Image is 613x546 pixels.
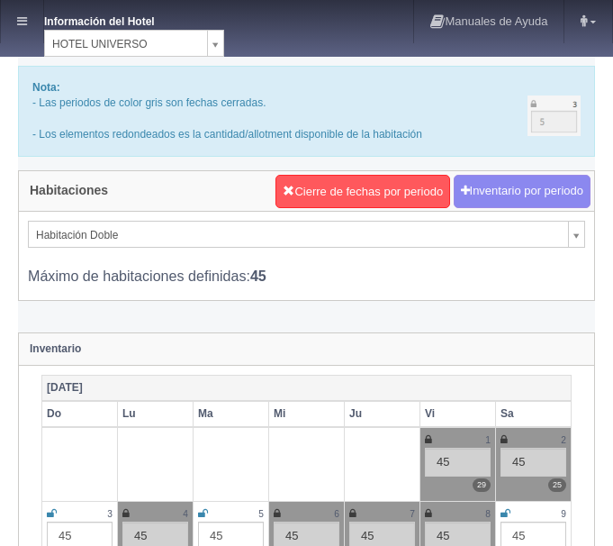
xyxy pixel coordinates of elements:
[334,509,339,519] small: 6
[42,401,118,427] th: Do
[18,66,595,157] div: - Las periodos de color gris son fechas cerradas. - Los elementos redondeados es la cantidad/allo...
[473,478,491,492] label: 29
[275,175,450,209] button: Cierre de fechas por periodo
[30,184,108,197] h4: Habitaciones
[500,448,566,477] div: 45
[32,81,60,94] b: Nota:
[36,222,561,249] span: Habitación Doble
[561,435,566,445] small: 2
[44,9,188,30] dt: Información del Hotel
[28,221,585,248] a: Habitación Doble
[548,478,566,492] label: 25
[496,401,572,427] th: Sa
[454,175,590,208] button: Inventario por periodo
[118,401,194,427] th: Lu
[30,342,81,355] strong: Inventario
[52,31,200,58] span: HOTEL UNIVERSO
[194,401,269,427] th: Ma
[250,268,266,284] b: 45
[527,96,581,136] img: cutoff.png
[258,509,264,519] small: 5
[107,509,113,519] small: 3
[420,401,496,427] th: Vi
[485,509,491,519] small: 8
[269,401,345,427] th: Mi
[44,30,224,57] a: HOTEL UNIVERSO
[425,448,491,477] div: 45
[561,509,566,519] small: 9
[28,248,585,287] div: Máximo de habitaciones definidas:
[410,509,415,519] small: 7
[485,435,491,445] small: 1
[345,401,420,427] th: Ju
[42,375,572,401] th: [DATE]
[183,509,188,519] small: 4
